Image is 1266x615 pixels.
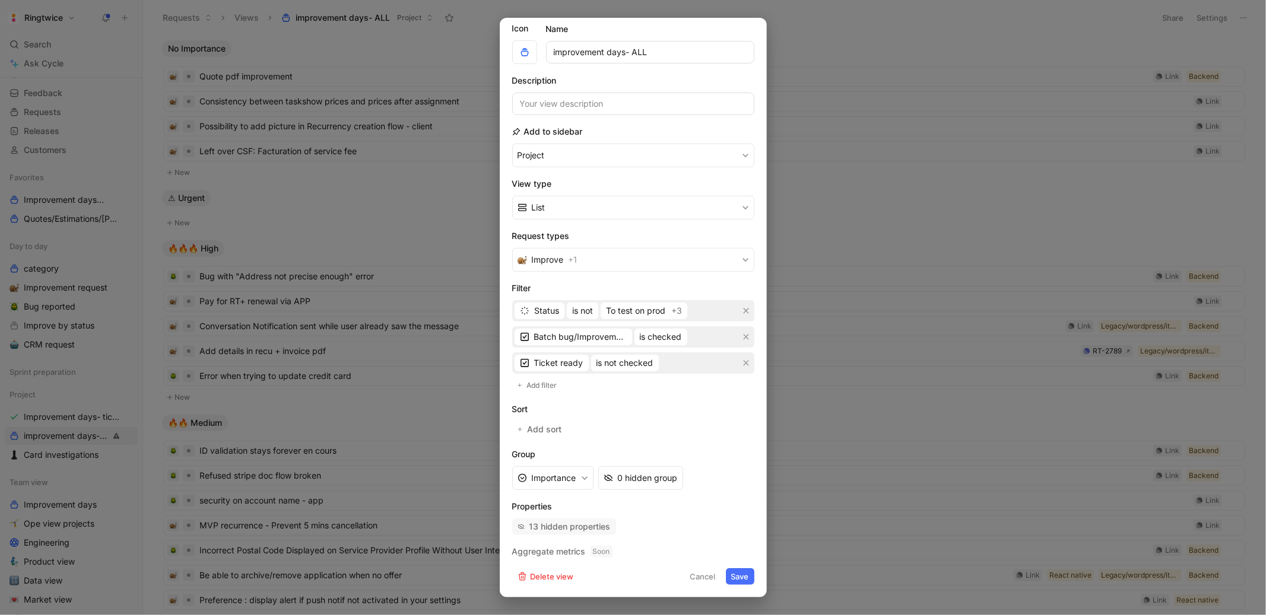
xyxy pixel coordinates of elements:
button: Add sort [512,421,569,438]
span: Add sort [527,422,563,436]
span: + 1 [569,253,578,267]
button: 🐌Improve+1 [512,248,754,272]
span: To test on prod [606,304,665,318]
button: To test on prod+3 [601,302,687,319]
input: Your view name [546,41,754,63]
h2: Group [512,447,754,461]
button: is not checked [591,355,659,371]
span: Batch bug/Improvement day [534,330,627,344]
h2: Properties [512,499,754,514]
button: Cancel [685,568,721,585]
button: is not [567,302,598,319]
h2: Description [512,74,557,88]
span: Improve [532,253,564,267]
input: Your view description [512,93,754,115]
button: Add filter [512,378,564,393]
label: Icon [512,21,537,36]
span: is not checked [596,356,653,370]
div: 13 hidden properties [529,520,611,534]
h2: Name [546,22,569,36]
span: Status [534,304,559,318]
button: 13 hidden properties [512,518,616,535]
button: Importance [512,466,594,490]
img: 🐌 [518,255,527,265]
button: List [512,196,754,219]
span: Add filter [526,380,558,391]
h2: Sort [512,402,754,416]
button: is checked [634,329,687,345]
h2: Request types [512,229,754,243]
span: +3 [671,304,682,318]
button: 0 hidden group [598,466,683,490]
button: Project [512,144,754,167]
button: Ticket ready [515,355,589,371]
h2: View type [512,177,754,191]
span: Soon [591,546,613,557]
h2: Aggregate metrics [512,544,754,559]
span: is not [572,304,593,318]
button: Save [726,568,754,585]
button: Batch bug/Improvement day [515,329,632,345]
h2: Add to sidebar [512,125,583,139]
span: Ticket ready [534,356,583,370]
span: is checked [640,330,682,344]
div: 0 hidden group [618,471,678,485]
button: Delete view [512,568,579,585]
h2: Filter [512,281,754,295]
button: Status [515,302,564,319]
